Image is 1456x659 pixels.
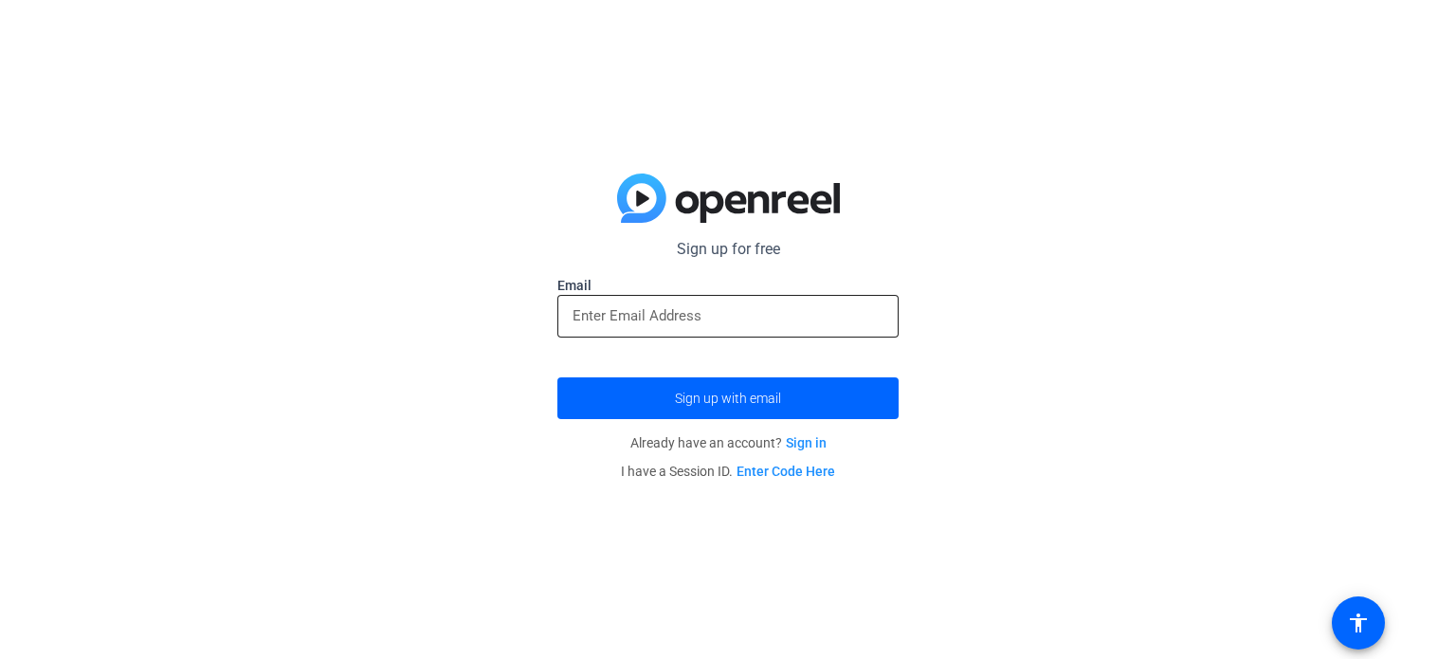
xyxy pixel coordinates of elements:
[737,464,835,479] a: Enter Code Here
[573,304,883,327] input: Enter Email Address
[557,276,899,295] label: Email
[630,435,827,450] span: Already have an account?
[617,174,840,223] img: blue-gradient.svg
[1347,612,1370,634] mat-icon: accessibility
[557,377,899,419] button: Sign up with email
[621,464,835,479] span: I have a Session ID.
[786,435,827,450] a: Sign in
[557,238,899,261] p: Sign up for free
